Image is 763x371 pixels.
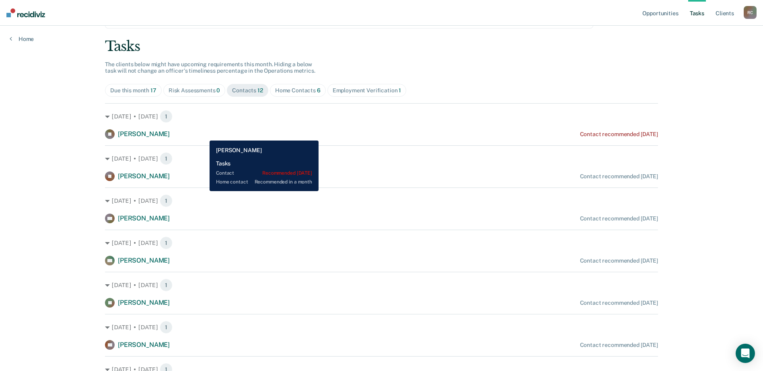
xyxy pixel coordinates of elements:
div: [DATE] • [DATE] 1 [105,236,658,249]
span: [PERSON_NAME] [118,172,170,180]
div: Contact recommended [DATE] [580,215,658,222]
span: 1 [160,152,173,165]
span: 0 [216,87,220,94]
div: [DATE] • [DATE] 1 [105,110,658,123]
a: Home [10,35,34,43]
div: Tasks [105,38,658,55]
span: 1 [399,87,401,94]
span: 12 [257,87,263,94]
div: [DATE] • [DATE] 1 [105,321,658,334]
span: 1 [160,279,173,291]
span: 1 [160,194,173,207]
div: [DATE] • [DATE] 1 [105,152,658,165]
span: [PERSON_NAME] [118,257,170,264]
div: Due this month [110,87,156,94]
div: Contact recommended [DATE] [580,300,658,306]
div: Home Contacts [275,87,321,94]
div: Contact recommended [DATE] [580,173,658,180]
div: Open Intercom Messenger [736,344,755,363]
span: 17 [150,87,156,94]
div: Contact recommended [DATE] [580,257,658,264]
button: RC [744,6,757,19]
div: Contact recommended [DATE] [580,342,658,349]
div: Contacts [232,87,263,94]
div: Contact recommended [DATE] [580,131,658,138]
div: Risk Assessments [169,87,220,94]
div: [DATE] • [DATE] 1 [105,279,658,291]
span: The clients below might have upcoming requirements this month. Hiding a below task will not chang... [105,61,315,74]
img: Recidiviz [6,8,45,17]
span: 1 [160,236,173,249]
span: 1 [160,321,173,334]
span: [PERSON_NAME] [118,214,170,222]
div: R C [744,6,757,19]
span: [PERSON_NAME] [118,341,170,349]
span: [PERSON_NAME] [118,130,170,138]
div: [DATE] • [DATE] 1 [105,194,658,207]
span: [PERSON_NAME] [118,299,170,306]
div: Employment Verification [333,87,401,94]
span: 1 [160,110,173,123]
span: 6 [317,87,321,94]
